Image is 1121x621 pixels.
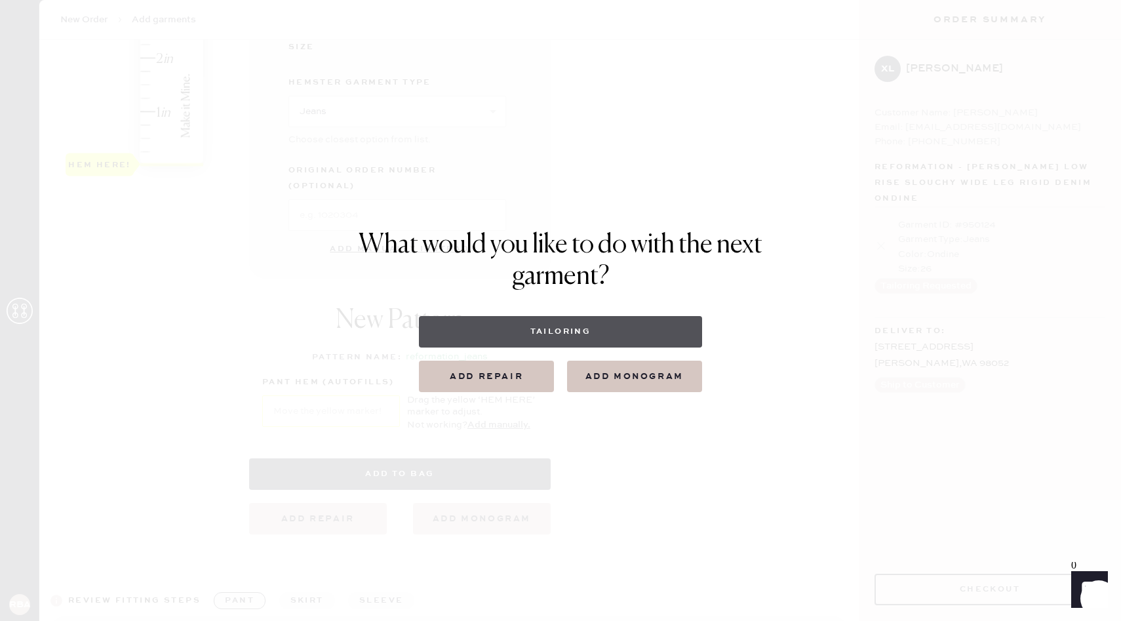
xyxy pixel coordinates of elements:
button: Add repair [419,361,554,392]
iframe: Front Chat [1059,562,1115,618]
button: Tailoring [419,316,701,348]
h1: What would you like to do with the next garment? [359,230,762,292]
button: add monogram [567,361,702,392]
